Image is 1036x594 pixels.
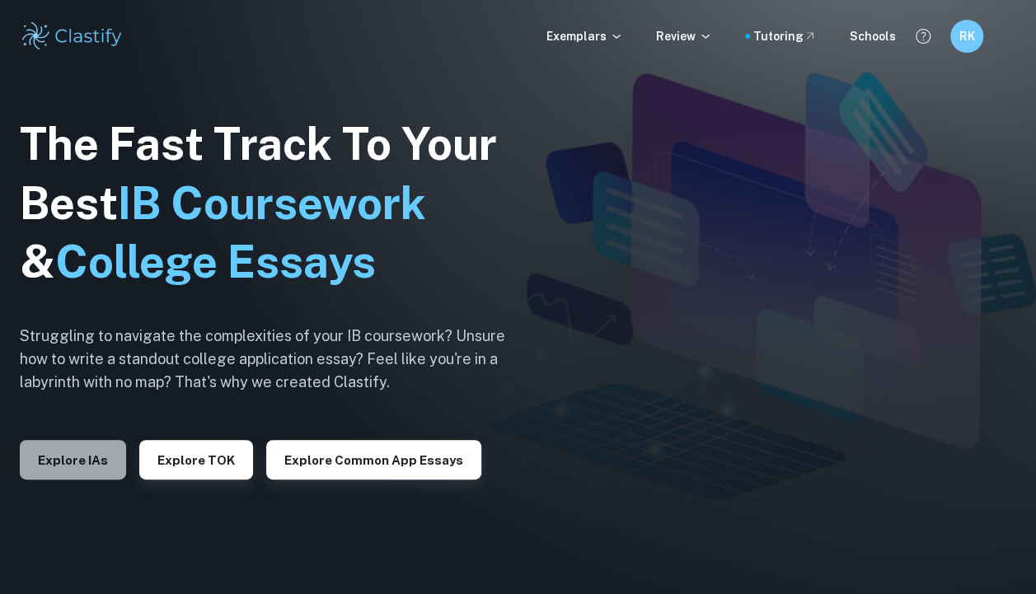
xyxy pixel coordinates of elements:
[118,177,426,229] span: IB Coursework
[139,451,253,467] a: Explore TOK
[20,20,124,53] img: Clastify logo
[850,27,896,45] a: Schools
[753,27,817,45] a: Tutoring
[20,115,531,292] h1: The Fast Track To Your Best &
[909,22,937,50] button: Help and Feedback
[958,27,977,45] h6: RK
[139,440,253,479] button: Explore TOK
[266,451,481,467] a: Explore Common App essays
[656,27,712,45] p: Review
[20,440,126,479] button: Explore IAs
[55,236,376,288] span: College Essays
[20,451,126,467] a: Explore IAs
[20,325,531,394] h6: Struggling to navigate the complexities of your IB coursework? Unsure how to write a standout col...
[266,440,481,479] button: Explore Common App essays
[546,27,623,45] p: Exemplars
[950,20,983,53] button: RK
